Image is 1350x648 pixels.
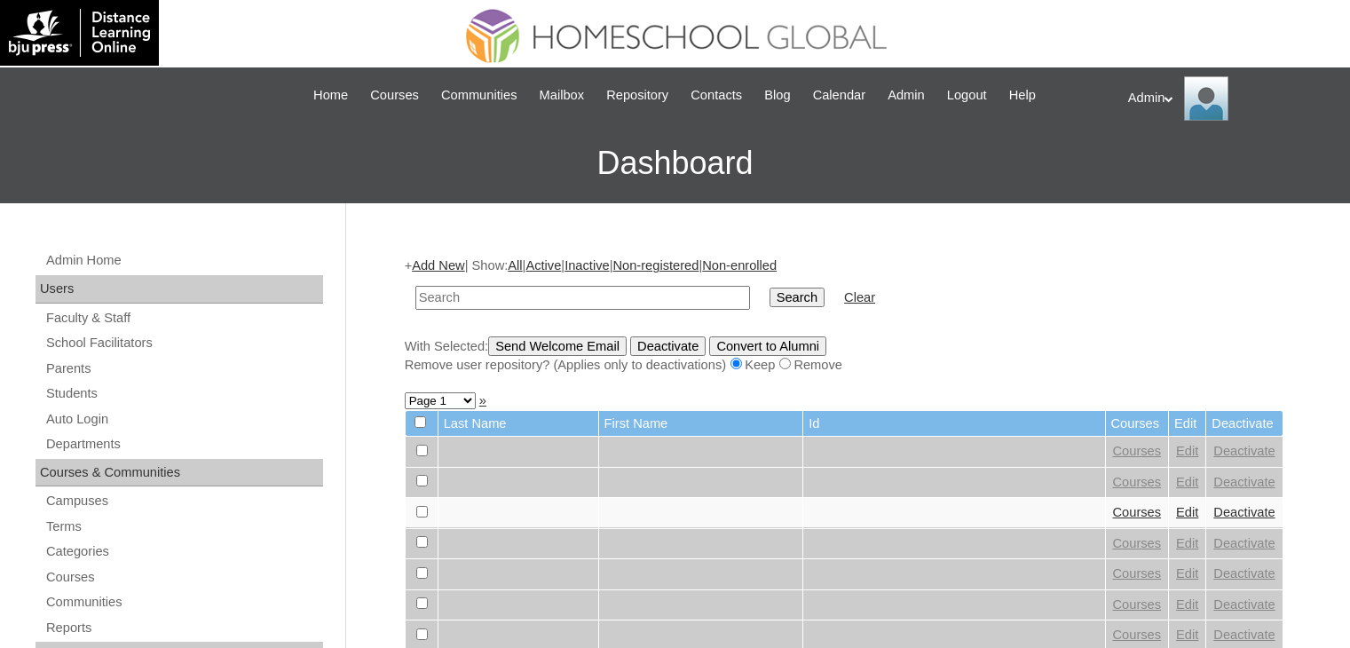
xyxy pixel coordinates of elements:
a: Deactivate [1213,505,1275,519]
a: » [479,393,486,407]
span: Help [1009,85,1036,106]
span: Calendar [813,85,865,106]
input: Send Welcome Email [488,336,627,356]
a: Help [1000,85,1045,106]
a: Home [304,85,357,106]
a: Edit [1176,597,1198,612]
a: Parents [44,358,323,380]
span: Blog [764,85,790,106]
a: Edit [1176,475,1198,489]
a: Inactive [564,258,610,273]
a: Add New [412,258,464,273]
a: Courses [1113,505,1162,519]
a: Courses [1113,566,1162,581]
a: Calendar [804,85,874,106]
a: Edit [1176,505,1198,519]
a: Courses [1113,444,1162,458]
a: Courses [1113,597,1162,612]
span: Home [313,85,348,106]
input: Convert to Alumni [709,336,826,356]
div: Courses & Communities [36,459,323,487]
img: Admin Homeschool Global [1184,76,1228,121]
td: First Name [599,411,803,437]
td: Edit [1169,411,1205,437]
a: Students [44,383,323,405]
span: Repository [606,85,668,106]
span: Logout [947,85,987,106]
span: Communities [441,85,517,106]
a: Campuses [44,490,323,512]
a: Communities [432,85,526,106]
a: Edit [1176,536,1198,550]
a: School Facilitators [44,332,323,354]
a: Communities [44,591,323,613]
td: Deactivate [1206,411,1282,437]
a: Edit [1176,566,1198,581]
span: Contacts [691,85,742,106]
a: Logout [938,85,996,106]
a: Repository [597,85,677,106]
input: Search [415,286,750,310]
h3: Dashboard [9,123,1341,203]
a: Deactivate [1213,536,1275,550]
span: Courses [370,85,419,106]
a: Faculty & Staff [44,307,323,329]
a: Deactivate [1213,566,1275,581]
input: Deactivate [630,336,706,356]
input: Search [770,288,825,307]
div: + | Show: | | | | [405,257,1283,374]
a: Auto Login [44,408,323,431]
a: Reports [44,617,323,639]
a: Courses [361,85,428,106]
div: With Selected: [405,336,1283,375]
span: Admin [888,85,925,106]
a: Courses [1113,536,1162,550]
a: Contacts [682,85,751,106]
a: Deactivate [1213,444,1275,458]
div: Users [36,275,323,304]
a: Active [525,258,561,273]
a: Admin [879,85,934,106]
a: Courses [44,566,323,589]
span: Mailbox [540,85,585,106]
a: Mailbox [531,85,594,106]
a: Blog [755,85,799,106]
a: Terms [44,516,323,538]
a: All [508,258,522,273]
img: logo-white.png [9,9,150,57]
a: Edit [1176,628,1198,642]
a: Deactivate [1213,475,1275,489]
a: Departments [44,433,323,455]
a: Courses [1113,475,1162,489]
a: Non-enrolled [702,258,777,273]
a: Deactivate [1213,597,1275,612]
a: Non-registered [612,258,699,273]
a: Edit [1176,444,1198,458]
div: Remove user repository? (Applies only to deactivations) Keep Remove [405,356,1283,375]
a: Clear [844,290,875,304]
a: Courses [1113,628,1162,642]
div: Admin [1128,76,1332,121]
a: Admin Home [44,249,323,272]
td: Last Name [438,411,598,437]
a: Deactivate [1213,628,1275,642]
td: Courses [1106,411,1169,437]
a: Categories [44,541,323,563]
td: Id [803,411,1104,437]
